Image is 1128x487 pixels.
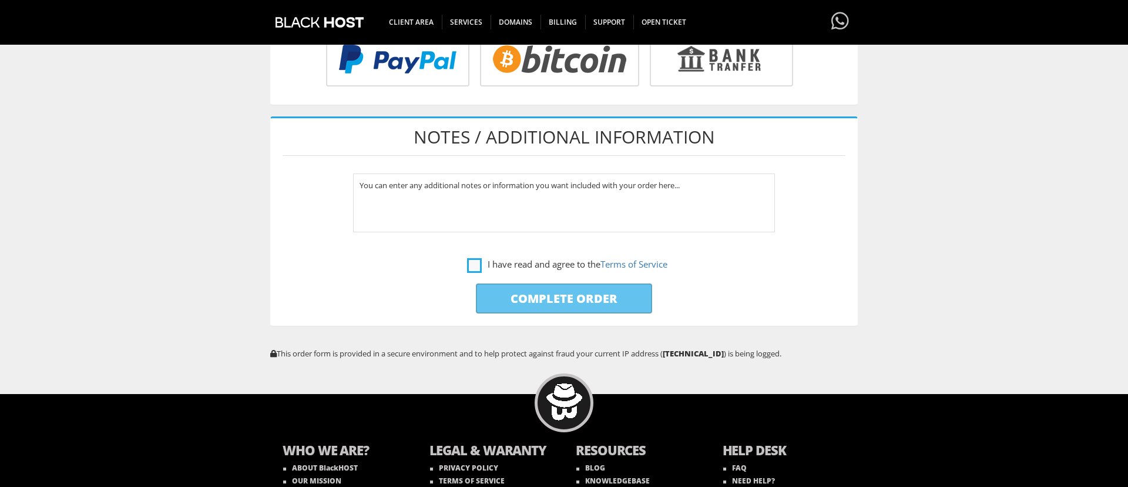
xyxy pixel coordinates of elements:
[283,463,358,473] a: ABOUT BlackHOST
[540,15,586,29] span: Billing
[442,15,491,29] span: SERVICES
[491,15,541,29] span: Domains
[283,118,845,156] h1: Notes / Additional Information
[546,383,583,421] img: BlackHOST mascont, Blacky.
[723,441,846,462] b: HELP DESK
[576,476,650,486] a: KNOWLEDGEBASE
[576,463,605,473] a: BLOG
[576,441,699,462] b: RESOURCES
[723,463,747,473] a: FAQ
[633,15,694,29] span: Open Ticket
[663,348,724,359] strong: [TECHNICAL_ID]
[723,476,775,486] a: NEED HELP?
[381,15,442,29] span: CLIENT AREA
[353,174,775,232] textarea: You can enter any additional notes or information you want included with your order here...
[430,463,498,473] a: PRIVACY POLICY
[476,283,652,313] input: Complete Order
[283,476,341,486] a: OUR MISSION
[430,476,505,486] a: TERMS OF SERVICE
[585,15,634,29] span: Support
[429,441,553,462] b: LEGAL & WARANTY
[467,257,667,272] label: I have read and agree to the
[270,348,858,359] p: This order form is provided in a secure environment and to help protect against fraud your curren...
[600,258,667,270] a: Terms of Service
[283,441,406,462] b: WHO WE ARE?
